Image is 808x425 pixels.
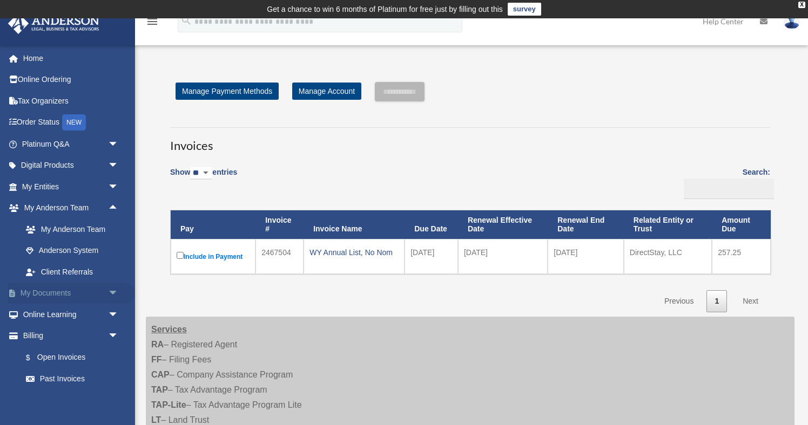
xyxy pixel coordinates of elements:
td: [DATE] [405,239,458,274]
a: Past Invoices [15,368,130,390]
th: Pay: activate to sort column descending [171,210,255,239]
a: My Documentsarrow_drop_down [8,283,135,304]
a: Previous [656,290,702,312]
td: 2467504 [255,239,304,274]
a: My Anderson Teamarrow_drop_up [8,197,135,219]
label: Show entries [170,166,237,190]
a: Billingarrow_drop_down [8,325,130,347]
span: arrow_drop_down [108,133,130,155]
a: Digital Productsarrow_drop_down [8,155,135,176]
div: Get a chance to win 6 months of Platinum for free just by filling out this [267,3,503,16]
label: Search: [680,166,770,199]
a: menu [146,19,159,28]
div: close [798,2,805,8]
span: arrow_drop_down [108,155,130,177]
a: Anderson System [15,240,135,262]
label: Include in Payment [177,250,250,263]
td: 257.25 [712,239,771,274]
a: My Anderson Team [15,218,135,240]
input: Search: [684,179,774,199]
a: Home [8,47,135,69]
a: Online Learningarrow_drop_down [8,304,135,325]
strong: RA [151,340,164,349]
a: Manage Payment Methods [176,83,279,100]
th: Renewal Effective Date: activate to sort column ascending [458,210,548,239]
th: Related Entity or Trust: activate to sort column ascending [624,210,712,239]
th: Due Date: activate to sort column ascending [405,210,458,239]
div: WY Annual List, No Nom [309,245,399,260]
select: Showentries [190,167,212,180]
img: Anderson Advisors Platinum Portal [5,13,103,34]
a: Online Ordering [8,69,135,91]
strong: TAP-Lite [151,400,186,409]
a: Next [735,290,766,312]
a: Manage Account [292,83,361,100]
strong: LT [151,415,161,424]
i: search [180,15,192,26]
span: arrow_drop_down [108,325,130,347]
a: Tax Organizers [8,90,135,112]
img: User Pic [784,13,800,29]
a: Order StatusNEW [8,112,135,134]
div: NEW [62,114,86,131]
td: DirectStay, LLC [624,239,712,274]
th: Invoice Name: activate to sort column ascending [304,210,405,239]
input: Include in Payment [177,252,184,259]
span: $ [32,351,37,365]
strong: TAP [151,385,168,394]
strong: FF [151,355,162,364]
a: 1 [706,290,727,312]
h3: Invoices [170,127,770,154]
i: menu [146,15,159,28]
td: [DATE] [458,239,548,274]
th: Invoice #: activate to sort column ascending [255,210,304,239]
span: arrow_drop_up [108,197,130,220]
span: arrow_drop_down [108,283,130,305]
th: Amount Due: activate to sort column ascending [712,210,771,239]
a: Platinum Q&Aarrow_drop_down [8,133,135,155]
a: $Open Invoices [15,346,124,368]
strong: Services [151,325,187,334]
a: My Entitiesarrow_drop_down [8,176,135,197]
td: [DATE] [548,239,624,274]
strong: CAP [151,370,170,379]
span: arrow_drop_down [108,304,130,326]
span: arrow_drop_down [108,176,130,198]
th: Renewal End Date: activate to sort column ascending [548,210,624,239]
a: Client Referrals [15,261,135,283]
a: survey [508,3,541,16]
